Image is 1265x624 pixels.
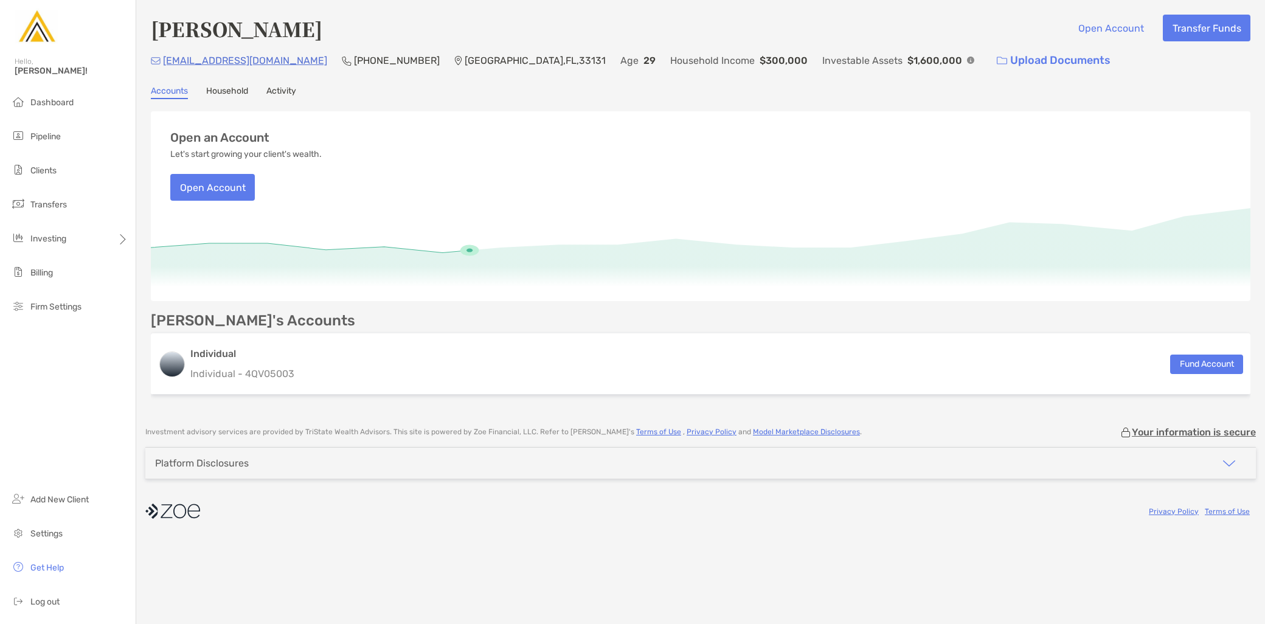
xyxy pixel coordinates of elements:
a: Model Marketplace Disclosures [753,428,860,436]
img: icon arrow [1222,456,1236,471]
span: Billing [30,268,53,278]
p: $1,600,000 [907,53,962,68]
p: [PHONE_NUMBER] [354,53,440,68]
img: button icon [997,57,1007,65]
img: clients icon [11,162,26,177]
h3: Individual [190,347,294,361]
img: Phone Icon [342,56,352,66]
img: get-help icon [11,560,26,574]
span: Log out [30,597,60,607]
img: dashboard icon [11,94,26,109]
p: Investment advisory services are provided by TriState Wealth Advisors . This site is powered by Z... [145,428,862,437]
img: company logo [145,497,200,525]
span: Pipeline [30,131,61,142]
a: Privacy Policy [1149,507,1199,516]
img: investing icon [11,231,26,245]
span: Clients [30,165,57,176]
img: pipeline icon [11,128,26,143]
img: settings icon [11,525,26,540]
p: Your information is secure [1132,426,1256,438]
p: $300,000 [760,53,808,68]
p: Household Income [670,53,755,68]
p: Investable Assets [822,53,903,68]
button: Open Account [170,174,255,201]
img: add_new_client icon [11,491,26,506]
p: [PERSON_NAME]'s Accounts [151,313,355,328]
p: Age [620,53,639,68]
p: [EMAIL_ADDRESS][DOMAIN_NAME] [163,53,327,68]
span: Transfers [30,199,67,210]
a: Accounts [151,86,188,99]
p: [GEOGRAPHIC_DATA] , FL , 33131 [465,53,606,68]
img: Email Icon [151,57,161,64]
button: Open Account [1069,15,1153,41]
a: Activity [266,86,296,99]
img: transfers icon [11,196,26,211]
a: Upload Documents [989,47,1118,74]
div: Platform Disclosures [155,457,249,469]
h3: Open an Account [170,131,269,145]
img: firm-settings icon [11,299,26,313]
img: logo account [160,352,184,376]
img: billing icon [11,265,26,279]
button: Fund Account [1170,355,1243,374]
span: Investing [30,234,66,244]
a: Household [206,86,248,99]
img: Location Icon [454,56,462,66]
p: 29 [643,53,656,68]
p: Individual - 4QV05003 [190,366,294,381]
p: Let's start growing your client's wealth. [170,150,322,159]
h4: [PERSON_NAME] [151,15,322,43]
span: Firm Settings [30,302,81,312]
span: Settings [30,529,63,539]
img: logout icon [11,594,26,608]
img: Zoe Logo [15,5,58,49]
span: Add New Client [30,494,89,505]
span: Get Help [30,563,64,573]
a: Terms of Use [1205,507,1250,516]
a: Privacy Policy [687,428,736,436]
span: [PERSON_NAME]! [15,66,128,76]
button: Transfer Funds [1163,15,1250,41]
a: Terms of Use [636,428,681,436]
img: Info Icon [967,57,974,64]
span: Dashboard [30,97,74,108]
